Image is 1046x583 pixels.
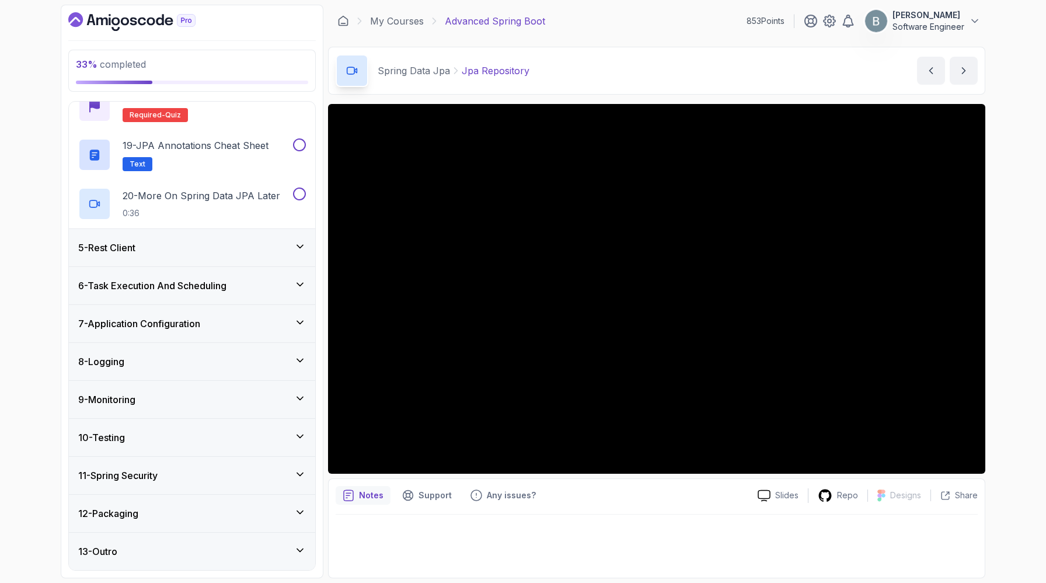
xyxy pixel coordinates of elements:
button: 8-Logging [69,343,315,380]
h3: 11 - Spring Security [78,469,158,483]
button: notes button [336,486,390,505]
button: 20-More On Spring Data JPA Later0:36 [78,188,306,220]
p: 19 - JPA Annotations Cheat Sheet [123,138,269,152]
h3: 13 - Outro [78,544,117,558]
span: quiz [165,110,181,120]
p: 0:36 [123,207,280,219]
button: 11-Spring Security [69,457,315,494]
span: 33 % [76,58,97,70]
p: Share [955,490,978,501]
p: Spring Data Jpa [378,64,450,78]
button: Feedback button [463,486,543,505]
a: Slides [748,490,808,502]
p: Advanced Spring Boot [445,14,545,28]
a: Dashboard [68,12,222,31]
button: user profile image[PERSON_NAME]Software Engineer [864,9,981,33]
button: Share [930,490,978,501]
h3: 7 - Application Configuration [78,317,200,331]
p: Notes [359,490,383,501]
img: user profile image [865,10,887,32]
span: Text [130,159,145,169]
h3: 10 - Testing [78,431,125,445]
p: Support [419,490,452,501]
button: 12-Packaging [69,495,315,532]
iframe: 8 - JPA Repository [328,104,985,474]
p: 853 Points [747,15,784,27]
h3: 6 - Task Execution And Scheduling [78,279,226,293]
button: 13-Outro [69,533,315,570]
h3: 5 - Rest Client [78,241,135,255]
button: 5-Rest Client [69,229,315,266]
p: Jpa Repository [462,64,529,78]
p: Slides [775,490,799,501]
p: Designs [890,490,921,501]
button: previous content [917,57,945,85]
p: Any issues? [487,490,536,501]
a: Repo [808,488,867,503]
button: 9-Monitoring [69,381,315,418]
h3: 12 - Packaging [78,506,138,520]
button: 18-QuizRequired-quiz [78,89,306,122]
p: [PERSON_NAME] [892,9,964,21]
h3: 9 - Monitoring [78,393,135,407]
button: Support button [395,486,459,505]
span: Required- [130,110,165,120]
p: 20 - More On Spring Data JPA Later [123,189,280,203]
span: completed [76,58,146,70]
button: 19-JPA Annotations Cheat SheetText [78,138,306,171]
p: Software Engineer [892,21,964,33]
a: My Courses [370,14,424,28]
h3: 8 - Logging [78,355,124,369]
button: 7-Application Configuration [69,305,315,342]
button: 6-Task Execution And Scheduling [69,267,315,304]
button: 10-Testing [69,419,315,456]
p: Repo [837,490,858,501]
button: next content [950,57,978,85]
a: Dashboard [337,15,349,27]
